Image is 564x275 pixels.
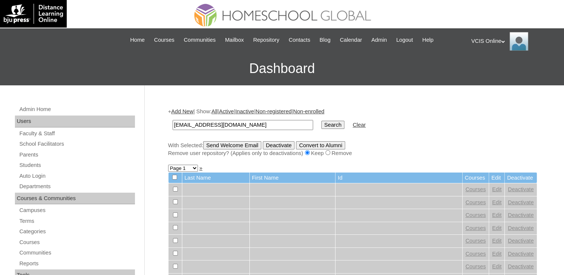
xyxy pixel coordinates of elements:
a: Courses [466,238,486,244]
a: Inactive [235,108,254,114]
a: Blog [316,36,334,44]
a: Courses [466,212,486,218]
a: Faculty & Staff [19,129,135,138]
div: With Selected: [168,141,537,157]
div: VCIS Online [471,32,557,51]
div: Courses & Communities [15,193,135,205]
input: Deactivate [263,141,294,149]
a: Edit [492,186,501,192]
a: Deactivate [508,251,533,257]
a: Courses [466,225,486,231]
div: Remove user repository? (Applies only to deactivations) Keep Remove [168,149,537,157]
input: Search [173,120,313,130]
td: First Name [250,173,335,183]
td: Courses [463,173,489,183]
span: Help [422,36,434,44]
a: All [211,108,217,114]
a: Departments [19,182,135,191]
input: Send Welcome Email [203,141,261,149]
a: Non-registered [255,108,292,114]
a: » [199,165,202,171]
a: Edit [492,212,501,218]
a: Admin [368,36,391,44]
a: Deactivate [508,186,533,192]
a: Logout [393,36,417,44]
div: + | Show: | | | | [168,108,537,157]
a: Edit [492,251,501,257]
a: Home [126,36,148,44]
a: Edit [492,238,501,244]
a: Deactivate [508,238,533,244]
a: Deactivate [508,199,533,205]
a: Non-enrolled [293,108,324,114]
a: Deactivate [508,263,533,269]
img: VCIS Online Admin [510,32,528,51]
input: Search [321,121,344,129]
a: Courses [150,36,178,44]
a: Terms [19,216,135,226]
a: Courses [466,199,486,205]
a: Contacts [285,36,314,44]
a: Repository [249,36,283,44]
span: Contacts [289,36,310,44]
span: Home [130,36,145,44]
span: Repository [253,36,279,44]
a: Courses [19,238,135,247]
a: Mailbox [221,36,248,44]
a: Communities [19,248,135,257]
a: Communities [180,36,220,44]
a: Courses [466,251,486,257]
a: Courses [466,186,486,192]
span: Blog [319,36,330,44]
span: Admin [371,36,387,44]
a: Add New [171,108,193,114]
a: Edit [492,225,501,231]
span: Communities [184,36,216,44]
img: logo-white.png [4,4,63,24]
a: Calendar [336,36,366,44]
a: Categories [19,227,135,236]
a: Edit [492,263,501,269]
a: Deactivate [508,225,533,231]
a: School Facilitators [19,139,135,149]
span: Mailbox [225,36,244,44]
a: Deactivate [508,212,533,218]
h3: Dashboard [4,52,560,85]
a: Campuses [19,206,135,215]
a: Clear [353,122,366,128]
a: Admin Home [19,105,135,114]
span: Logout [396,36,413,44]
a: Reports [19,259,135,268]
div: Users [15,116,135,127]
td: Last Name [182,173,249,183]
a: Courses [466,263,486,269]
span: Courses [154,36,174,44]
a: Parents [19,150,135,159]
a: Auto Login [19,171,135,181]
a: Active [219,108,234,114]
input: Convert to Alumni [296,141,345,149]
a: Students [19,161,135,170]
td: Edit [489,173,504,183]
td: Id [335,173,462,183]
a: Help [419,36,437,44]
td: Deactivate [505,173,536,183]
a: Edit [492,199,501,205]
span: Calendar [340,36,362,44]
